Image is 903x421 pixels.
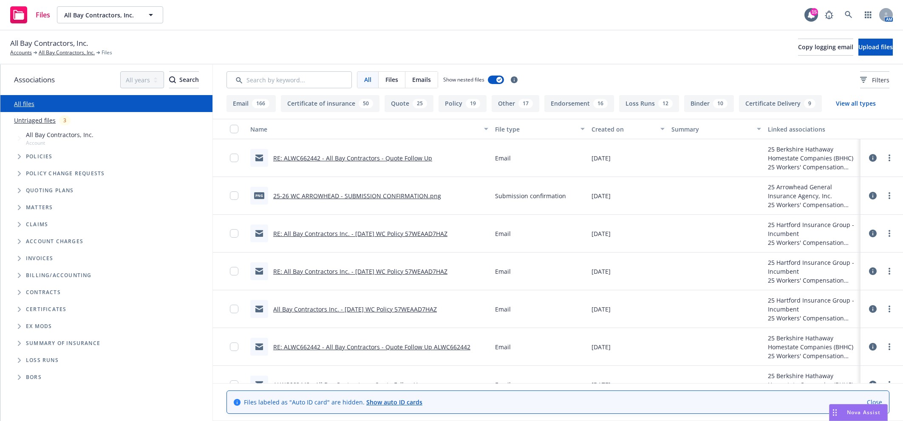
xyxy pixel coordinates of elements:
span: Ex Mods [26,324,52,329]
div: 15 [810,8,818,16]
div: 25 Berkshire Hathaway Homestate Companies (BHHC) [768,371,857,389]
div: 25 Workers' Compensation [768,276,857,285]
div: 25 Arrowhead General Insurance Agency, Inc. [768,182,857,200]
span: Account charges [26,239,83,244]
span: BORs [26,375,42,380]
div: Tree Example [0,129,212,267]
div: 25 Hartford Insurance Group - Incumbent [768,258,857,276]
a: more [884,266,895,276]
span: Upload files [858,43,893,51]
a: more [884,342,895,352]
input: Toggle Row Selected [230,229,238,238]
button: Linked associations [764,119,861,139]
button: All Bay Contractors, Inc. [57,6,163,23]
div: 25 Workers' Compensation [768,238,857,247]
span: Quoting plans [26,188,74,193]
span: Submission confirmation [495,191,566,200]
span: Invoices [26,256,54,261]
button: Email [226,95,276,112]
a: Report a Bug [821,6,838,23]
div: 25 Berkshire Hathaway Homestate Companies (BHHC) [768,145,857,163]
div: 166 [252,99,269,108]
span: Contracts [26,290,61,295]
div: Created on [592,125,656,134]
button: Other [492,95,539,112]
span: Matters [26,205,53,210]
a: Search [840,6,857,23]
span: Email [495,154,511,163]
button: Copy logging email [798,39,853,56]
a: ALWC662442 - All Bay Contractors - Quote Follow Up [273,381,422,389]
div: 25 Hartford Insurance Group - Incumbent [768,296,857,314]
div: 25 Hartford Insurance Group - Incumbent [768,220,857,238]
button: Filters [860,71,889,88]
button: Loss Runs [619,95,679,112]
button: Nova Assist [829,404,888,421]
span: Nova Assist [847,409,880,416]
div: 19 [466,99,480,108]
input: Toggle Row Selected [230,342,238,351]
span: Policies [26,154,53,159]
span: Show nested files [443,76,484,83]
span: Email [495,229,511,238]
button: Policy [439,95,487,112]
span: Files [102,49,112,56]
svg: Search [169,76,176,83]
span: png [254,192,264,199]
div: 9 [804,99,815,108]
input: Toggle Row Selected [230,154,238,162]
a: Show auto ID cards [366,398,422,406]
div: 16 [593,99,608,108]
a: Files [7,3,54,27]
a: Untriaged files [14,116,56,125]
input: Toggle Row Selected [230,191,238,200]
button: Certificate of insurance [281,95,379,112]
button: Upload files [858,39,893,56]
a: Accounts [10,49,32,56]
span: Email [495,267,511,276]
a: Switch app [860,6,877,23]
div: 12 [658,99,673,108]
span: [DATE] [592,191,611,200]
span: All Bay Contractors, Inc. [10,38,88,49]
span: All [364,75,371,84]
span: Billing/Accounting [26,273,92,278]
button: File type [492,119,588,139]
div: Drag to move [829,404,840,421]
div: 25 Berkshire Hathaway Homestate Companies (BHHC) [768,334,857,351]
span: Email [495,380,511,389]
a: All files [14,100,34,108]
span: [DATE] [592,229,611,238]
a: more [884,228,895,239]
a: RE: All Bay Contractors Inc. - [DATE] WC Policy 57WEAAD7HAZ [273,267,447,275]
div: Folder Tree Example [0,267,212,386]
span: Email [495,342,511,351]
span: [DATE] [592,342,611,351]
span: Policy change requests [26,171,105,176]
span: Associations [14,74,55,85]
input: Select all [230,125,238,133]
span: Summary of insurance [26,341,100,346]
span: Claims [26,222,48,227]
div: File type [495,125,575,134]
div: 25 [413,99,427,108]
div: 25 Workers' Compensation [768,200,857,209]
button: Name [247,119,492,139]
div: 25 Workers' Compensation [768,314,857,323]
a: 25-26 WC ARROWHEAD - SUBMISSION CONFIRMATION.png [273,192,441,200]
span: [DATE] [592,305,611,314]
input: Search by keyword... [226,71,352,88]
input: Toggle Row Selected [230,380,238,389]
button: Certificate Delivery [739,95,822,112]
div: Search [169,72,199,88]
div: 50 [359,99,373,108]
span: Files labeled as "Auto ID card" are hidden. [244,398,422,407]
a: more [884,153,895,163]
span: Files [385,75,398,84]
span: All Bay Contractors, Inc. [26,130,93,139]
span: Filters [872,76,889,84]
span: [DATE] [592,154,611,163]
div: Summary [671,125,751,134]
a: more [884,304,895,314]
span: [DATE] [592,267,611,276]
